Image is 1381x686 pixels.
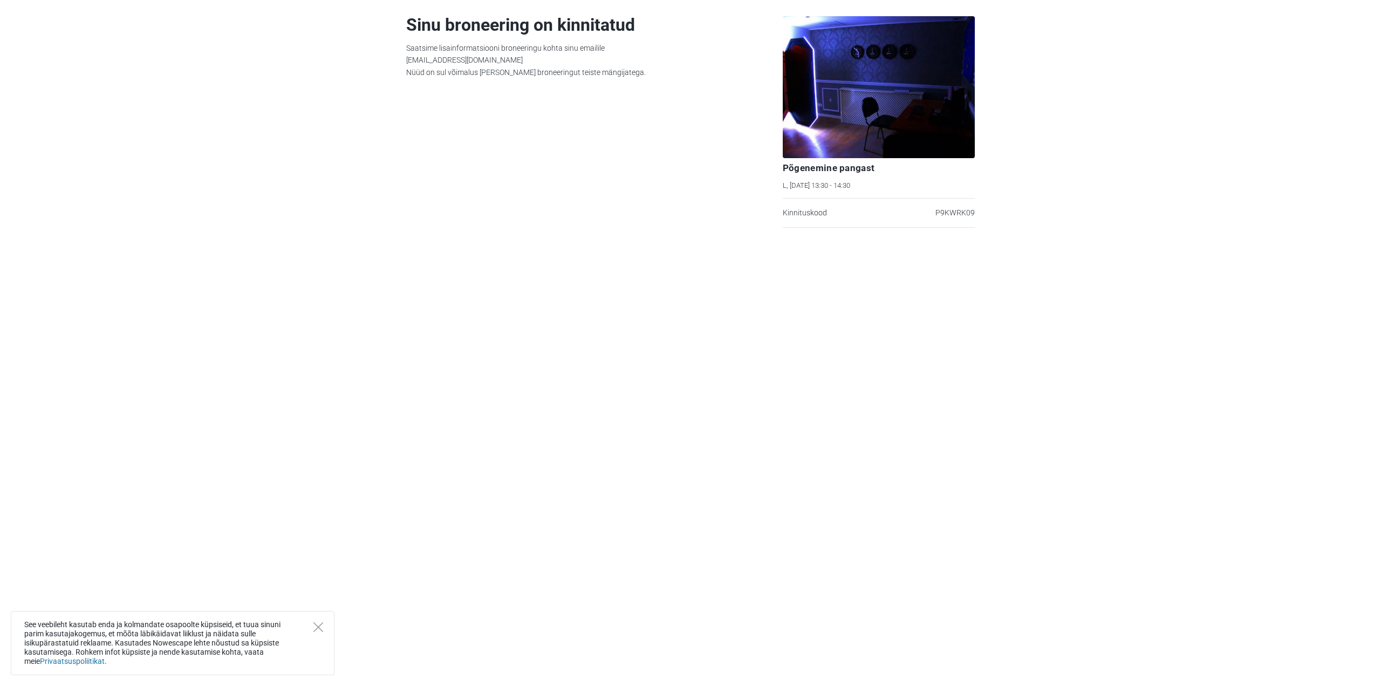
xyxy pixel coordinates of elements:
[40,657,105,665] a: Privaatsuspoliitikat
[783,162,975,174] div: Põgenemine pangast
[935,207,975,219] p: P9KWRK09
[406,16,749,34] div: Sinu broneering on kinnitatud
[11,611,334,675] div: See veebileht kasutab enda ja kolmandate osapoolte küpsiseid, et tuua sinuni parim kasutajakogemu...
[313,622,323,632] button: Close
[783,207,827,219] p: Kinnituskood
[783,181,975,191] p: L, [DATE] 13:30 - 14:30
[406,42,749,78] p: Saatsime lisainformatsiooni broneeringu kohta sinu emailile [EMAIL_ADDRESS][DOMAIN_NAME] Nüüd on ...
